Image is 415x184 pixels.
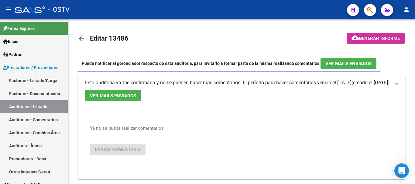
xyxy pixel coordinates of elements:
[78,90,405,179] div: Esta auditoría ya fue confirmada y no se pueden hacer más comentarios. El período para hacer come...
[5,6,12,13] mat-icon: menu
[3,25,35,32] span: Firma Express
[3,51,22,58] span: Padrón
[325,61,372,66] span: Ver Mails Enviados
[394,163,409,178] div: Open Intercom Messenger
[352,79,390,86] span: (creado el [DATE])
[3,38,19,45] span: Inicio
[90,93,136,99] span: Ver Mails Enviados
[85,79,352,86] div: Esta auditoría ya fue confirmada y no se pueden hacer más comentarios. El período para hacer come...
[321,58,376,69] button: Ver Mails Enviados
[78,75,405,90] mat-expansion-panel-header: Esta auditoría ya fue confirmada y no se pueden hacer más comentarios. El período para hacer come...
[95,147,141,152] span: Enviar comentario
[90,144,146,155] button: Enviar comentario
[352,34,359,42] mat-icon: cloud_download
[3,64,58,71] span: Prestadores / Proveedores
[85,90,141,101] button: Ver Mails Enviados
[78,35,85,42] mat-icon: arrow_back
[347,33,405,44] button: Generar informe
[78,56,380,72] p: Puede notificar al gerenciador respecto de esta auditoria, para invitarlo a formar parte de la mi...
[403,6,410,13] mat-icon: person
[90,35,129,42] span: Editar 13486
[48,3,70,16] span: - OSTV
[359,36,400,41] span: Generar informe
